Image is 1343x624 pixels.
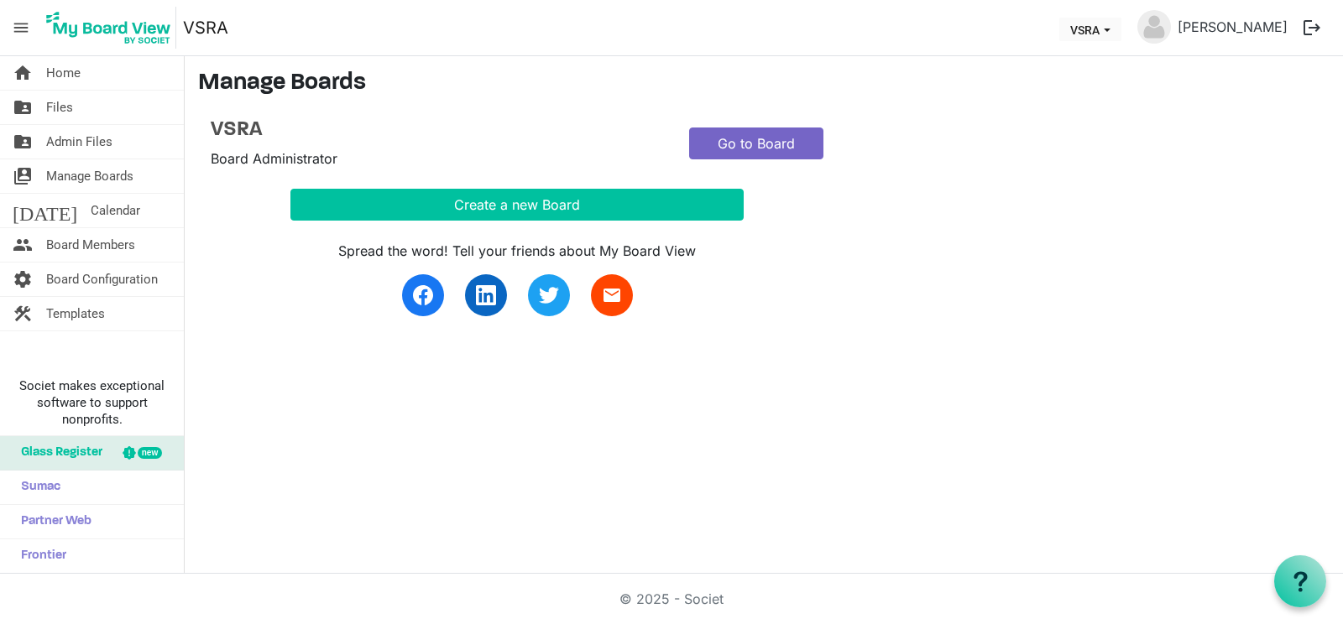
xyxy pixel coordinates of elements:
[8,377,176,428] span: Societ makes exceptional software to support nonprofits.
[476,285,496,305] img: linkedin.svg
[13,56,33,90] span: home
[183,11,228,44] a: VSRA
[13,263,33,296] span: settings
[46,125,112,159] span: Admin Files
[13,228,33,262] span: people
[1294,10,1330,45] button: logout
[198,70,1330,98] h3: Manage Boards
[13,436,102,470] span: Glass Register
[211,150,337,167] span: Board Administrator
[5,12,37,44] span: menu
[13,194,77,227] span: [DATE]
[1137,10,1171,44] img: no-profile-picture.svg
[138,447,162,459] div: new
[46,56,81,90] span: Home
[13,125,33,159] span: folder_shared
[290,241,744,261] div: Spread the word! Tell your friends about My Board View
[46,297,105,330] span: Templates
[1059,18,1121,41] button: VSRA dropdownbutton
[1171,10,1294,44] a: [PERSON_NAME]
[602,285,622,305] span: email
[619,590,724,607] a: © 2025 - Societ
[91,194,140,227] span: Calendar
[13,297,33,330] span: construction
[13,91,33,124] span: folder_shared
[46,263,158,296] span: Board Configuration
[13,539,66,573] span: Frontier
[46,91,73,124] span: Files
[539,285,559,305] img: twitter.svg
[46,228,135,262] span: Board Members
[41,7,183,49] a: My Board View Logo
[46,159,133,193] span: Manage Boards
[13,505,91,538] span: Partner Web
[41,7,176,49] img: My Board View Logo
[689,127,823,159] a: Go to Board
[591,274,633,316] a: email
[413,285,433,305] img: facebook.svg
[13,159,33,193] span: switch_account
[290,189,744,221] button: Create a new Board
[211,118,664,143] a: VSRA
[13,471,60,504] span: Sumac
